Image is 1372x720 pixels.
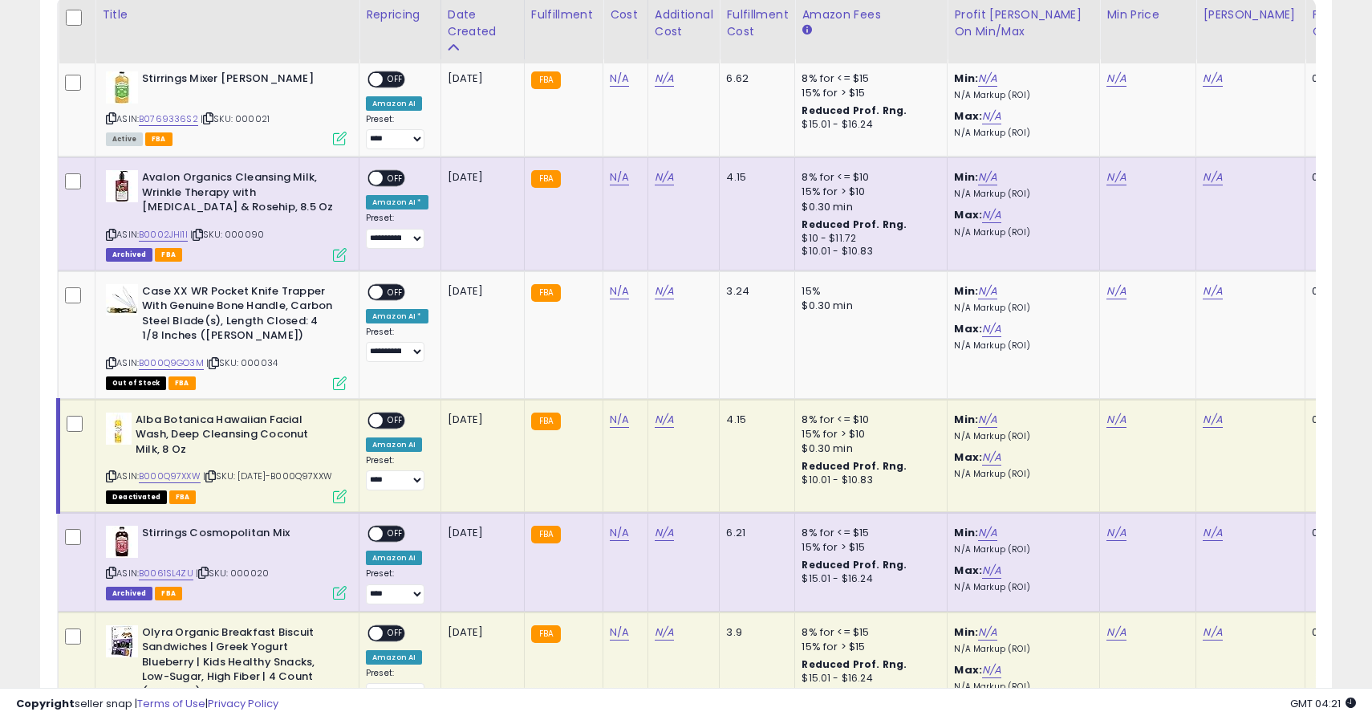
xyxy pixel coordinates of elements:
[802,572,935,586] div: $15.01 - $16.24
[1106,412,1126,428] a: N/A
[1106,169,1126,185] a: N/A
[954,525,978,540] b: Min:
[366,195,428,209] div: Amazon AI *
[1312,71,1362,86] div: 0
[802,558,907,572] b: Reduced Prof. Rng.
[982,108,1001,124] a: N/A
[954,662,982,677] b: Max:
[802,640,935,654] div: 15% for > $15
[802,86,935,100] div: 15% for > $15
[1312,413,1362,427] div: 0
[366,213,428,249] div: Preset:
[982,662,1001,678] a: N/A
[802,6,940,22] div: Amazon Fees
[982,449,1001,466] a: N/A
[366,455,428,491] div: Preset:
[1203,283,1222,299] a: N/A
[954,303,1087,314] p: N/A Markup (ROI)
[954,431,1087,442] p: N/A Markup (ROI)
[208,696,278,711] a: Privacy Policy
[531,6,596,22] div: Fulfillment
[802,118,935,132] div: $15.01 - $16.24
[383,172,408,185] span: OFF
[531,71,561,89] small: FBA
[954,108,982,124] b: Max:
[383,626,408,640] span: OFF
[954,321,982,336] b: Max:
[448,625,512,640] div: [DATE]
[106,170,138,202] img: 41BRpjrQZjL._SL40_.jpg
[136,413,331,462] b: Alba Botanica Hawaiian Facial Wash, Deep Cleansing Coconut Milk, 8 Oz
[448,284,512,299] div: [DATE]
[142,526,337,545] b: Stirrings Cosmopolitan Mix
[978,169,997,185] a: N/A
[982,207,1001,223] a: N/A
[802,284,935,299] div: 15%
[366,6,434,22] div: Repricing
[726,6,788,39] div: Fulfillment Cost
[610,169,629,185] a: N/A
[106,490,167,504] span: All listings that are unavailable for purchase on Amazon for any reason other than out-of-stock
[383,285,408,299] span: OFF
[448,71,512,86] div: [DATE]
[102,6,352,22] div: Title
[610,412,629,428] a: N/A
[655,525,674,541] a: N/A
[106,71,347,144] div: ASIN:
[142,284,337,348] b: Case XX WR Pocket Knife Trapper With Genuine Bone Handle, Carbon Steel Blade(s), Length Closed: 4...
[954,624,978,640] b: Min:
[655,624,674,641] a: N/A
[106,413,347,502] div: ASIN:
[137,696,205,711] a: Terms of Use
[366,327,428,363] div: Preset:
[978,283,997,299] a: N/A
[1106,71,1126,87] a: N/A
[802,218,907,231] b: Reduced Prof. Rng.
[366,650,422,665] div: Amazon AI
[169,490,197,504] span: FBA
[106,284,138,315] img: 41-5tIpDwXL._SL40_.jpg
[139,470,201,483] a: B000Q97XXW
[106,71,138,104] img: 41-SjY6U8xL._SL40_.jpg
[1106,6,1189,22] div: Min Price
[155,587,182,600] span: FBA
[1290,696,1356,711] span: 2025-09-9 04:21 GMT
[142,71,337,91] b: Stirrings Mixer [PERSON_NAME]
[982,563,1001,579] a: N/A
[190,228,264,241] span: | SKU: 000090
[531,170,561,188] small: FBA
[448,170,512,185] div: [DATE]
[982,321,1001,337] a: N/A
[610,71,629,87] a: N/A
[978,71,997,87] a: N/A
[1312,170,1362,185] div: 0
[16,697,278,712] div: seller snap | |
[366,437,422,452] div: Amazon AI
[954,71,978,86] b: Min:
[954,469,1087,480] p: N/A Markup (ROI)
[802,474,935,487] div: $10.01 - $10.83
[139,112,198,126] a: B0769336S2
[139,228,188,242] a: B0002JHI1I
[1312,625,1362,640] div: 0
[1203,6,1298,22] div: [PERSON_NAME]
[655,412,674,428] a: N/A
[978,412,997,428] a: N/A
[383,413,408,427] span: OFF
[531,284,561,302] small: FBA
[142,625,337,704] b: Olyra Organic Breakfast Biscuit Sandwiches | Greek Yogurt Blueberry | Kids Healthy Snacks, Low-Su...
[366,114,428,150] div: Preset:
[802,526,935,540] div: 8% for <= $15
[954,6,1093,39] div: Profit [PERSON_NAME] on Min/Max
[106,132,143,146] span: All listings currently available for purchase on Amazon
[1203,624,1222,641] a: N/A
[366,96,422,111] div: Amazon AI
[106,376,166,390] span: All listings that are currently out of stock and unavailable for purchase on Amazon
[954,189,1087,200] p: N/A Markup (ROI)
[168,376,196,390] span: FBA
[726,526,782,540] div: 6.21
[366,309,428,323] div: Amazon AI *
[954,169,978,185] b: Min:
[531,413,561,430] small: FBA
[155,248,182,262] span: FBA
